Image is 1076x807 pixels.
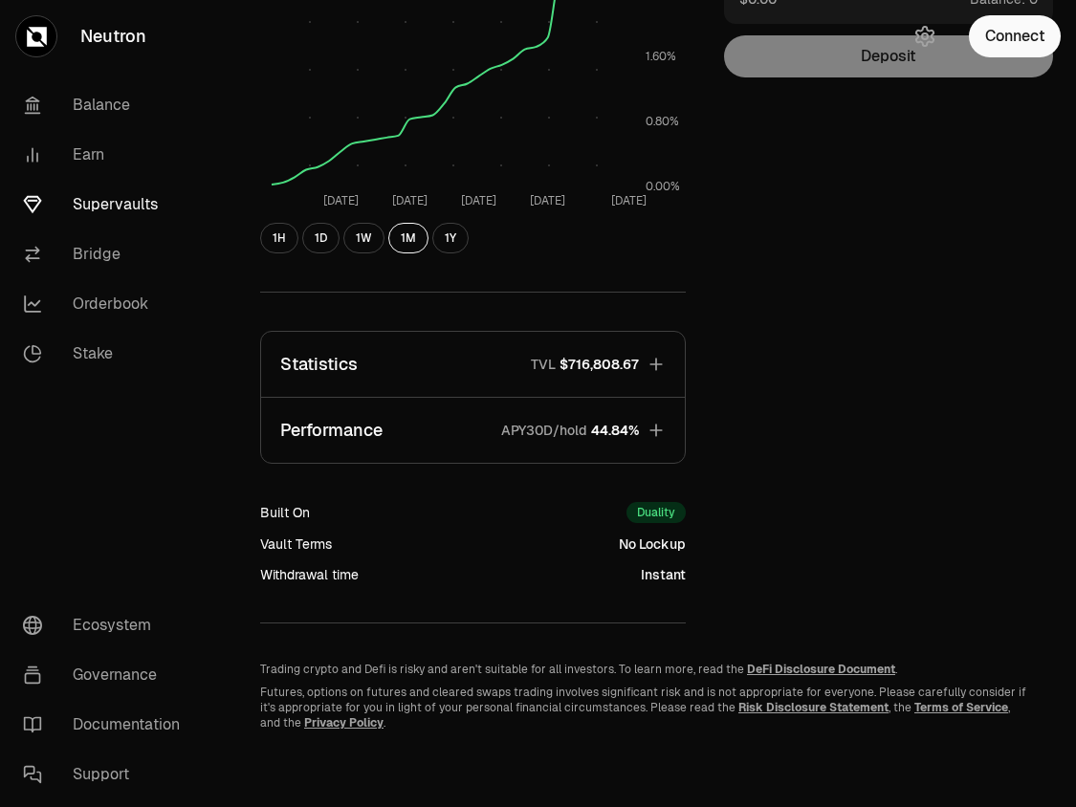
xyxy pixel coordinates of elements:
p: TVL [531,355,556,374]
p: Trading crypto and Defi is risky and aren't suitable for all investors. To learn more, read the . [260,662,1030,677]
a: Stake [8,329,207,379]
tspan: [DATE] [530,193,565,208]
button: 1H [260,223,298,253]
tspan: [DATE] [323,193,359,208]
tspan: [DATE] [392,193,428,208]
div: No Lockup [619,534,686,554]
a: DeFi Disclosure Document [747,662,895,677]
button: 1M [388,223,428,253]
p: APY30D/hold [501,421,587,440]
a: Documentation [8,700,207,750]
a: Risk Disclosure Statement [738,700,889,715]
a: Balance [8,80,207,130]
a: Terms of Service [914,700,1008,715]
a: Earn [8,130,207,180]
div: Withdrawal time [260,565,359,584]
a: Governance [8,650,207,700]
p: Futures, options on futures and cleared swaps trading involves significant risk and is not approp... [260,685,1030,731]
button: 1D [302,223,340,253]
button: 1W [343,223,384,253]
div: Instant [641,565,686,584]
button: 1Y [432,223,469,253]
a: Privacy Policy [304,715,384,731]
button: Connect [969,15,1061,57]
a: Ecosystem [8,600,207,650]
span: 44.84% [591,421,639,440]
a: Bridge [8,229,207,279]
button: PerformanceAPY30D/hold44.84% [261,398,685,463]
a: Orderbook [8,279,207,329]
div: Vault Terms [260,534,332,554]
span: $716,808.67 [560,355,639,374]
p: Performance [280,417,383,444]
tspan: 1.60% [646,49,676,64]
a: Support [8,750,207,799]
div: Built On [260,503,310,522]
tspan: [DATE] [611,193,647,208]
p: Statistics [280,351,358,378]
tspan: 0.80% [646,114,679,129]
div: Duality [626,502,686,523]
tspan: 0.00% [646,179,680,194]
a: Supervaults [8,180,207,229]
button: StatisticsTVL$716,808.67 [261,332,685,397]
tspan: [DATE] [461,193,496,208]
